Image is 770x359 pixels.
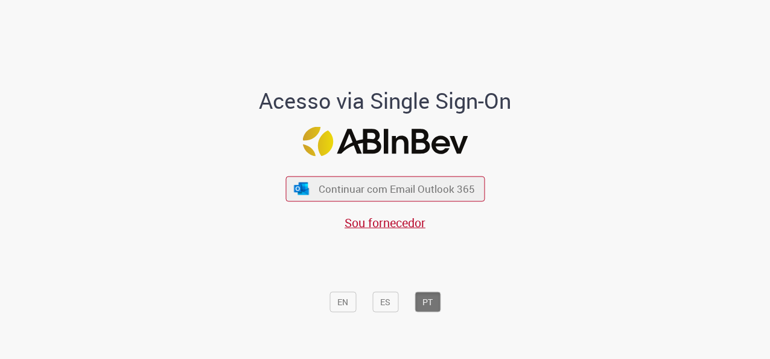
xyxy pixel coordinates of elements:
[319,182,475,196] span: Continuar com Email Outlook 365
[415,291,441,312] button: PT
[293,182,310,195] img: ícone Azure/Microsoft 360
[302,127,468,157] img: Logo ABInBev
[329,291,356,312] button: EN
[285,176,485,201] button: ícone Azure/Microsoft 360 Continuar com Email Outlook 365
[372,291,398,312] button: ES
[345,214,425,230] a: Sou fornecedor
[218,88,553,112] h1: Acesso via Single Sign-On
